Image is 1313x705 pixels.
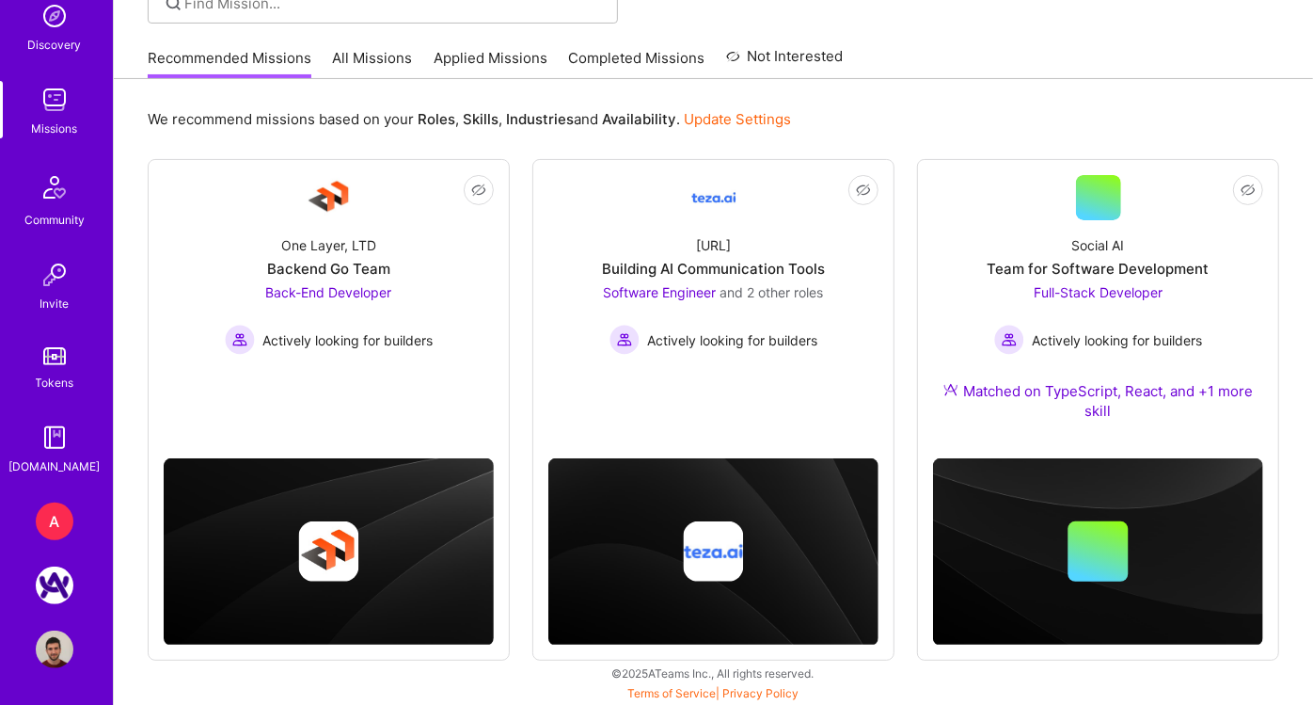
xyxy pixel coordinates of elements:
[720,284,824,300] span: and 2 other roles
[266,284,392,300] span: Back-End Developer
[40,294,70,313] div: Invite
[36,373,74,393] div: Tokens
[627,686,799,700] span: |
[24,210,85,230] div: Community
[1241,183,1256,198] i: icon EyeClosed
[148,109,791,129] p: We recommend missions based on your , , and .
[281,235,376,255] div: One Layer, LTD
[434,48,547,79] a: Applied Missions
[684,110,791,128] a: Update Settings
[113,649,1313,697] div: © 2025 ATeams Inc., All rights reserved.
[602,259,825,279] div: Building AI Communication Tools
[43,347,66,365] img: tokens
[299,521,359,582] img: Company logo
[647,330,817,350] span: Actively looking for builders
[856,183,871,198] i: icon EyeClosed
[36,256,73,294] img: Invite
[36,81,73,119] img: teamwork
[627,686,716,700] a: Terms of Service
[36,567,73,604] img: A.Team: Google Calendar Integration Testing
[569,48,705,79] a: Completed Missions
[933,381,1263,421] div: Matched on TypeScript, React, and +1 more skill
[933,458,1263,645] img: cover
[463,110,498,128] b: Skills
[333,48,413,79] a: All Missions
[943,382,958,397] img: Ateam Purple Icon
[9,457,101,476] div: [DOMAIN_NAME]
[548,458,878,645] img: cover
[684,521,744,582] img: Company logo
[32,119,78,138] div: Missions
[36,503,73,540] div: A
[722,686,799,700] a: Privacy Policy
[418,110,455,128] b: Roles
[726,45,844,79] a: Not Interested
[36,419,73,457] img: guide book
[225,325,255,355] img: Actively looking for builders
[32,165,77,210] img: Community
[604,284,717,300] span: Software Engineer
[307,175,352,220] img: Company Logo
[506,110,574,128] b: Industries
[1072,235,1125,255] div: Social AI
[691,175,736,220] img: Company Logo
[28,35,82,55] div: Discovery
[1034,284,1163,300] span: Full-Stack Developer
[1032,330,1202,350] span: Actively looking for builders
[148,48,311,79] a: Recommended Missions
[988,259,1210,279] div: Team for Software Development
[994,325,1024,355] img: Actively looking for builders
[36,631,73,668] img: User Avatar
[164,458,494,645] img: cover
[471,183,486,198] i: icon EyeClosed
[602,110,676,128] b: Availability
[267,259,390,279] div: Backend Go Team
[262,330,433,350] span: Actively looking for builders
[696,235,731,255] div: [URL]
[609,325,640,355] img: Actively looking for builders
